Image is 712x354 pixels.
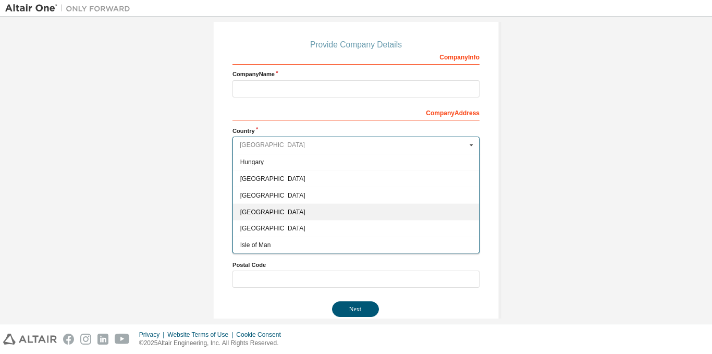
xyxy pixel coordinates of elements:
[80,334,91,345] img: instagram.svg
[240,176,472,182] span: [GEOGRAPHIC_DATA]
[240,242,472,248] span: Isle of Man
[232,70,480,78] label: Company Name
[63,334,74,345] img: facebook.svg
[139,339,287,348] p: © 2025 Altair Engineering, Inc. All Rights Reserved.
[139,331,167,339] div: Privacy
[5,3,136,14] img: Altair One
[236,331,287,339] div: Cookie Consent
[240,225,472,231] span: [GEOGRAPHIC_DATA]
[240,192,472,199] span: [GEOGRAPHIC_DATA]
[115,334,130,345] img: youtube.svg
[240,209,472,215] span: [GEOGRAPHIC_DATA]
[167,331,236,339] div: Website Terms of Use
[332,301,379,317] button: Next
[232,127,480,135] label: Country
[232,261,480,269] label: Postal Code
[232,104,480,120] div: Company Address
[232,48,480,65] div: Company Info
[97,334,108,345] img: linkedin.svg
[232,42,480,48] div: Provide Company Details
[3,334,57,345] img: altair_logo.svg
[240,159,472,165] span: Hungary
